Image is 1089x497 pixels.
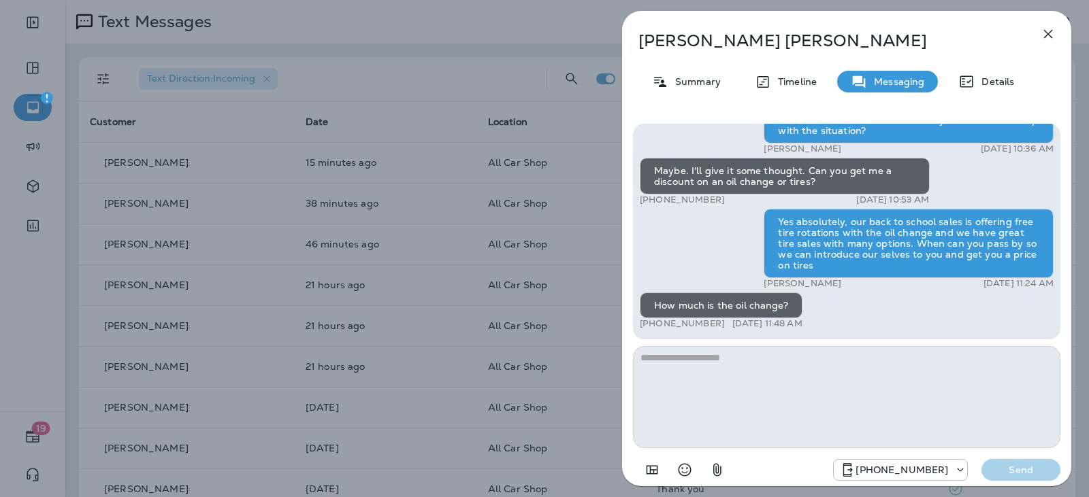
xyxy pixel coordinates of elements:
button: Add in a premade template [638,456,666,483]
p: [DATE] 10:36 AM [981,143,1054,154]
p: [DATE] 11:48 AM [732,318,802,329]
p: [PHONE_NUMBER] [856,464,948,475]
p: Timeline [771,76,817,87]
p: [PERSON_NAME] [764,278,841,289]
p: Details [975,76,1014,87]
p: [PHONE_NUMBER] [640,194,725,205]
div: How much is the oil change? [640,292,802,318]
div: +1 (689) 265-4479 [834,462,967,478]
div: Maybe. I'll give it some thought. Can you get me a discount on an oil change or tires? [640,158,930,194]
div: Yes absolutely, our back to school sales is offering free tire rotations with the oil change and ... [764,209,1054,278]
p: [DATE] 10:53 AM [856,194,929,205]
p: [DATE] 11:24 AM [984,278,1054,289]
button: Select an emoji [671,456,698,483]
p: Messaging [867,76,924,87]
p: [PERSON_NAME] [PERSON_NAME] [638,31,1010,50]
p: Summary [668,76,721,87]
p: [PHONE_NUMBER] [640,318,725,329]
p: [PERSON_NAME] [764,143,841,154]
